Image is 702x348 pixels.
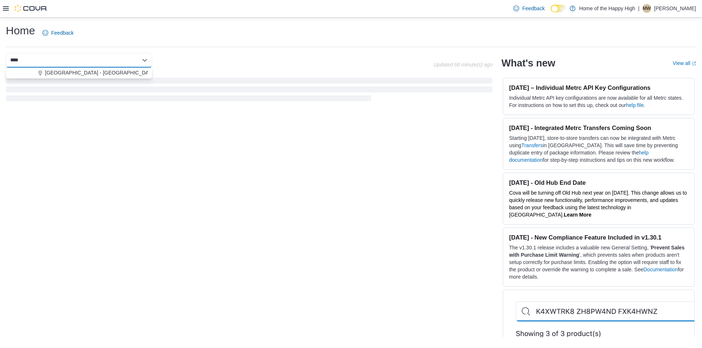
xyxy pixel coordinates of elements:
img: Cova [15,5,48,12]
span: [GEOGRAPHIC_DATA] - [GEOGRAPHIC_DATA] - Fire & Flower [45,69,191,76]
a: Feedback [510,1,547,16]
svg: External link [692,61,696,66]
div: Choose from the following options [6,68,152,78]
span: Loading [6,79,492,103]
a: Learn More [564,212,591,218]
span: Feedback [522,5,544,12]
a: Documentation [643,267,678,272]
a: help file [626,102,643,108]
button: Close list of options [142,57,148,63]
div: Matthew Willison [642,4,651,13]
p: The v1.30.1 release includes a valuable new General Setting, ' ', which prevents sales when produ... [509,244,688,280]
h1: Home [6,23,35,38]
p: Home of the Happy High [579,4,635,13]
a: help documentation [509,150,648,163]
h3: [DATE] – Individual Metrc API Key Configurations [509,84,688,91]
span: MW [643,4,650,13]
h2: What's new [501,57,555,69]
a: Transfers [521,142,543,148]
p: [PERSON_NAME] [654,4,696,13]
h3: [DATE] - New Compliance Feature Included in v1.30.1 [509,234,688,241]
a: Feedback [39,26,76,40]
h3: [DATE] - Old Hub End Date [509,179,688,186]
span: Dark Mode [551,12,551,13]
p: | [638,4,639,13]
input: Dark Mode [551,5,566,12]
span: Cova will be turning off Old Hub next year on [DATE]. This change allows us to quickly release ne... [509,190,687,218]
strong: Prevent Sales with Purchase Limit Warning [509,245,684,258]
p: Updated 66 minute(s) ago [434,62,493,68]
span: Feedback [51,29,73,37]
h3: [DATE] - Integrated Metrc Transfers Coming Soon [509,124,688,131]
a: View allExternal link [673,60,696,66]
p: Individual Metrc API key configurations are now available for all Metrc states. For instructions ... [509,94,688,109]
p: Starting [DATE], store-to-store transfers can now be integrated with Metrc using in [GEOGRAPHIC_D... [509,134,688,164]
button: [GEOGRAPHIC_DATA] - [GEOGRAPHIC_DATA] - Fire & Flower [6,68,152,78]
